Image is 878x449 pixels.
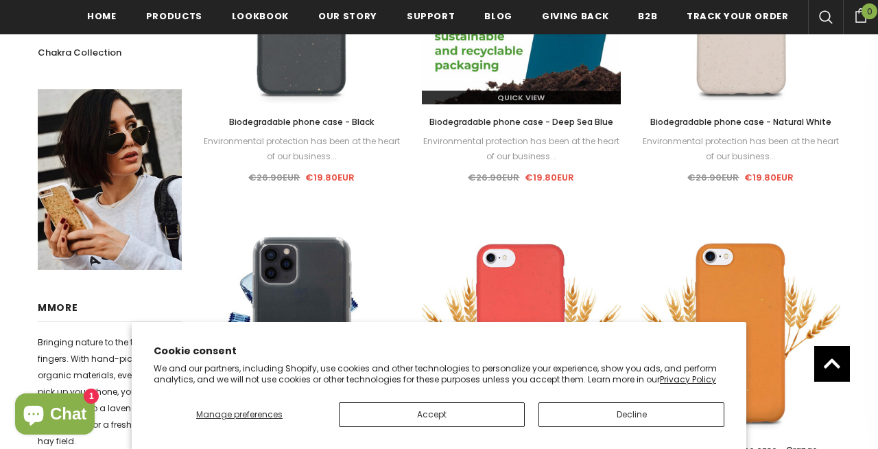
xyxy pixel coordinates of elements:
a: Biodegradable phone case - Black [202,115,401,130]
button: Manage preferences [154,402,325,427]
span: Products [146,10,202,23]
span: support [407,10,455,23]
inbox-online-store-chat: Shopify online store chat [11,393,99,438]
span: Lookbook [232,10,289,23]
span: Quick View [497,92,545,103]
a: Chakra Collection [38,41,121,65]
button: Accept [339,402,525,427]
button: Decline [538,402,724,427]
a: Biodegradable phone case - Natural White [641,115,840,130]
span: €26.90EUR [687,171,739,184]
div: Environmental protection has been at the heart of our business... [202,134,401,164]
span: Biodegradable phone case - Black [229,116,374,128]
span: €19.80EUR [525,171,574,184]
span: B2B [638,10,657,23]
span: €26.90EUR [248,171,300,184]
span: Manage preferences [196,408,283,420]
div: Environmental protection has been at the heart of our business... [641,134,840,164]
a: Biodegradable phone case - Deep Sea Blue [422,115,621,130]
h2: Cookie consent [154,344,724,358]
span: Chakra Collection [38,46,121,59]
span: Blog [484,10,512,23]
span: 0 [862,3,877,19]
p: We and our partners, including Shopify, use cookies and other technologies to personalize your ex... [154,363,724,384]
span: €26.90EUR [468,171,519,184]
span: €19.80EUR [744,171,794,184]
span: Track your order [687,10,788,23]
div: Environmental protection has been at the heart of our business... [422,134,621,164]
span: Our Story [318,10,377,23]
a: Privacy Policy [660,373,716,385]
span: MMORE [38,301,78,314]
span: €19.80EUR [305,171,355,184]
a: Quick View [422,91,621,104]
a: 0 [843,6,878,23]
span: Home [87,10,117,23]
span: Biodegradable phone case - Natural White [650,116,831,128]
span: Biodegradable phone case - Deep Sea Blue [429,116,613,128]
span: Giving back [542,10,608,23]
